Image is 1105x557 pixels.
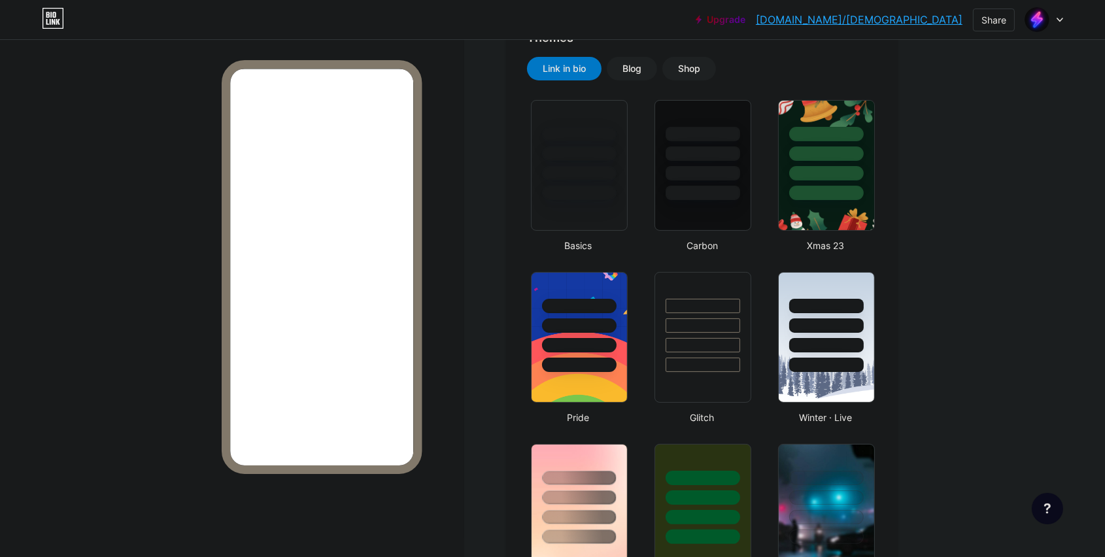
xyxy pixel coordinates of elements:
div: Xmas 23 [774,239,877,252]
div: Winter · Live [774,411,877,424]
div: Shop [678,62,700,75]
div: Blog [622,62,641,75]
div: Link in bio [543,62,586,75]
img: zeusclient [1025,7,1049,32]
a: Upgrade [696,14,745,25]
div: Share [981,13,1006,27]
a: [DOMAIN_NAME]/[DEMOGRAPHIC_DATA] [756,12,962,27]
div: Glitch [651,411,753,424]
div: Pride [527,411,630,424]
div: Carbon [651,239,753,252]
div: Basics [527,239,630,252]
